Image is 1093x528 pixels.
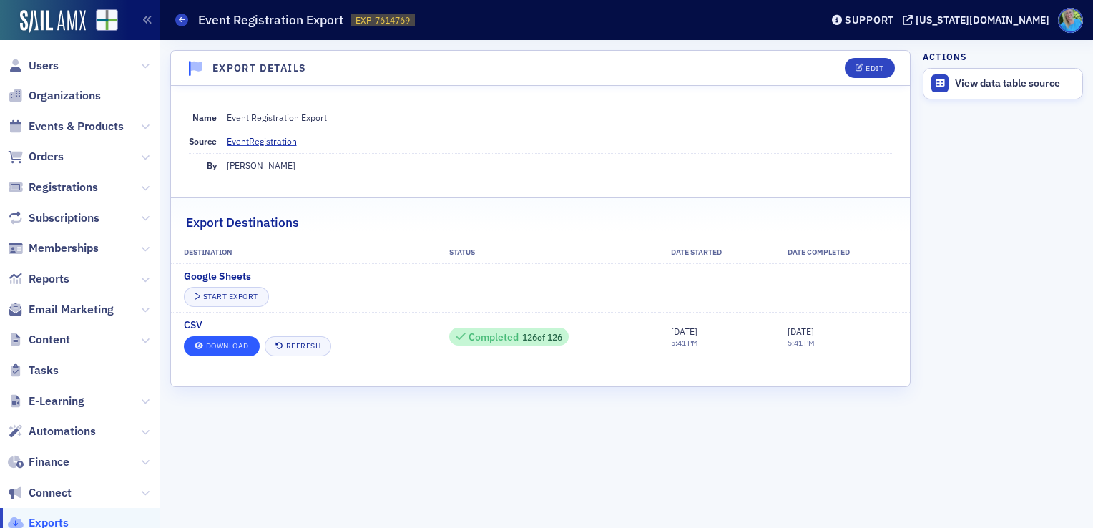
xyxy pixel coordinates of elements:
[845,14,894,26] div: Support
[8,302,114,318] a: Email Marketing
[207,160,217,171] span: By
[227,135,308,147] a: EventRegistration
[903,15,1054,25] button: [US_STATE][DOMAIN_NAME]
[265,336,332,356] button: Refresh
[866,64,883,72] div: Edit
[192,112,217,123] span: Name
[8,149,64,165] a: Orders
[1058,8,1083,33] span: Profile
[212,61,307,76] h4: Export Details
[456,331,562,343] div: 126 of 126
[788,326,814,337] span: [DATE]
[184,269,251,284] span: Google Sheets
[671,326,697,337] span: [DATE]
[8,119,124,135] a: Events & Products
[29,210,99,226] span: Subscriptions
[923,50,967,63] h4: Actions
[916,14,1049,26] div: [US_STATE][DOMAIN_NAME]
[227,154,893,177] dd: [PERSON_NAME]
[788,338,815,348] time: 5:41 PM
[20,10,86,33] img: SailAMX
[29,240,99,256] span: Memberships
[198,11,343,29] h1: Event Registration Export
[29,454,69,470] span: Finance
[8,240,99,256] a: Memberships
[8,332,70,348] a: Content
[189,135,217,147] span: Source
[186,213,299,232] h2: Export Destinations
[469,333,519,341] div: Completed
[8,180,98,195] a: Registrations
[29,302,114,318] span: Email Marketing
[96,9,118,31] img: SailAMX
[955,77,1075,90] div: View data table source
[775,242,910,263] th: Date Completed
[29,119,124,135] span: Events & Products
[29,88,101,104] span: Organizations
[356,14,410,26] span: EXP-7614769
[449,328,569,346] div: 126 / 126 Rows
[8,363,59,378] a: Tasks
[184,318,202,333] span: CSV
[671,338,698,348] time: 5:41 PM
[29,149,64,165] span: Orders
[227,106,893,129] dd: Event Registration Export
[29,424,96,439] span: Automations
[29,485,72,501] span: Connect
[8,58,59,74] a: Users
[184,336,260,356] a: Download
[184,287,269,307] button: Start Export
[8,393,84,409] a: E-Learning
[29,58,59,74] span: Users
[29,180,98,195] span: Registrations
[659,242,775,263] th: Date Started
[437,242,659,263] th: Status
[29,393,84,409] span: E-Learning
[86,9,118,34] a: View Homepage
[171,242,437,263] th: Destination
[8,210,99,226] a: Subscriptions
[8,454,69,470] a: Finance
[29,363,59,378] span: Tasks
[8,271,69,287] a: Reports
[29,332,70,348] span: Content
[8,424,96,439] a: Automations
[923,69,1082,99] a: View data table source
[8,485,72,501] a: Connect
[8,88,101,104] a: Organizations
[29,271,69,287] span: Reports
[845,58,894,78] button: Edit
